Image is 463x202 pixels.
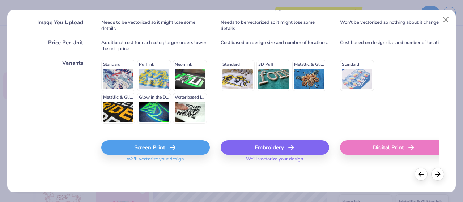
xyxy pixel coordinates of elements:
[101,16,210,36] div: Needs to be vectorized so it might lose some details
[124,156,188,167] span: We'll vectorize your design.
[101,140,210,155] div: Screen Print
[340,36,449,56] div: Cost based on design size and number of locations.
[101,36,210,56] div: Additional cost for each color; larger orders lower the unit price.
[340,140,449,155] div: Digital Print
[24,56,90,128] div: Variants
[340,16,449,36] div: Won't be vectorized so nothing about it changes
[439,13,453,27] button: Close
[24,36,90,56] div: Price Per Unit
[24,16,90,36] div: Image You Upload
[243,156,307,167] span: We'll vectorize your design.
[221,140,329,155] div: Embroidery
[221,36,329,56] div: Cost based on design size and number of locations.
[221,16,329,36] div: Needs to be vectorized so it might lose some details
